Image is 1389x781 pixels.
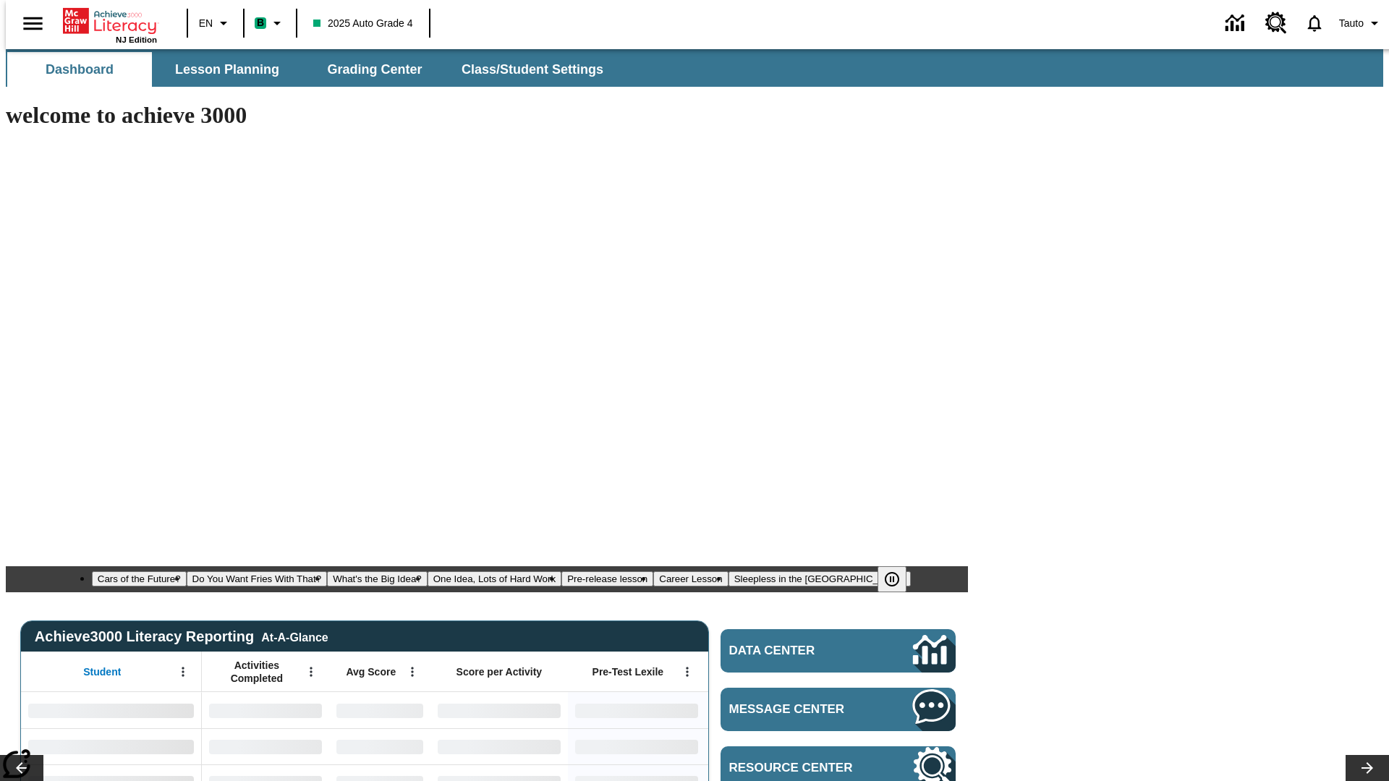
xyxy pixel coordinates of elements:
[63,5,157,44] div: Home
[313,16,413,31] span: 2025 Auto Grade 4
[249,10,292,36] button: Boost Class color is mint green. Change class color
[209,659,305,685] span: Activities Completed
[592,665,664,678] span: Pre-Test Lexile
[329,728,430,764] div: No Data,
[155,52,300,87] button: Lesson Planning
[7,52,152,87] button: Dashboard
[327,571,428,586] button: Slide 3 What's the Big Idea?
[300,661,322,683] button: Open Menu
[202,728,329,764] div: No Data,
[116,35,157,44] span: NJ Edition
[92,571,187,586] button: Slide 1 Cars of the Future?
[462,61,603,78] span: Class/Student Settings
[676,661,698,683] button: Open Menu
[878,566,906,592] button: Pause
[83,665,121,678] span: Student
[1339,16,1364,31] span: Tauto
[202,692,329,728] div: No Data,
[721,629,956,673] a: Data Center
[729,644,865,658] span: Data Center
[428,571,561,586] button: Slide 4 One Idea, Lots of Hard Work
[261,628,328,644] div: At-A-Glance
[653,571,728,586] button: Slide 6 Career Lesson
[729,571,912,586] button: Slide 7 Sleepless in the Animal Kingdom
[1333,10,1389,36] button: Profile/Settings
[1296,4,1333,42] a: Notifications
[12,2,54,45] button: Open side menu
[199,16,213,31] span: EN
[302,52,447,87] button: Grading Center
[192,10,239,36] button: Language: EN, Select a language
[402,661,423,683] button: Open Menu
[63,7,157,35] a: Home
[450,52,615,87] button: Class/Student Settings
[6,49,1383,87] div: SubNavbar
[6,102,968,129] h1: welcome to achieve 3000
[878,566,921,592] div: Pause
[1257,4,1296,43] a: Resource Center, Will open in new tab
[35,628,328,645] span: Achieve3000 Literacy Reporting
[46,61,114,78] span: Dashboard
[175,61,279,78] span: Lesson Planning
[172,661,194,683] button: Open Menu
[6,52,616,87] div: SubNavbar
[346,665,396,678] span: Avg Score
[721,688,956,731] a: Message Center
[561,571,653,586] button: Slide 5 Pre-release lesson
[1217,4,1257,43] a: Data Center
[187,571,328,586] button: Slide 2 Do You Want Fries With That?
[1346,755,1389,781] button: Lesson carousel, Next
[729,702,870,717] span: Message Center
[327,61,422,78] span: Grading Center
[257,14,264,32] span: B
[456,665,543,678] span: Score per Activity
[329,692,430,728] div: No Data,
[729,761,870,775] span: Resource Center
